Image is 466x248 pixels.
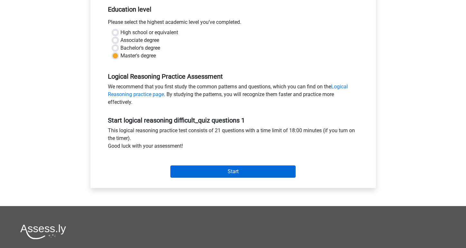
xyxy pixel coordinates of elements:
[120,29,178,36] label: High school or equivalent
[103,127,363,153] div: This logical reasoning practice test consists of 21 questions with a time limit of 18:00 minutes ...
[120,36,159,44] label: Associate degree
[108,116,358,124] h5: Start logical reasoning difficult_quiz questions 1
[120,52,156,60] label: Master's degree
[108,3,358,16] h5: Education level
[103,83,363,109] div: We recommend that you first study the common patterns and questions, which you can find on the . ...
[170,165,296,178] input: Start
[108,73,358,80] h5: Logical Reasoning Practice Assessment
[120,44,160,52] label: Bachelor's degree
[103,18,363,29] div: Please select the highest academic level you’ve completed.
[20,224,66,239] img: Assessly logo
